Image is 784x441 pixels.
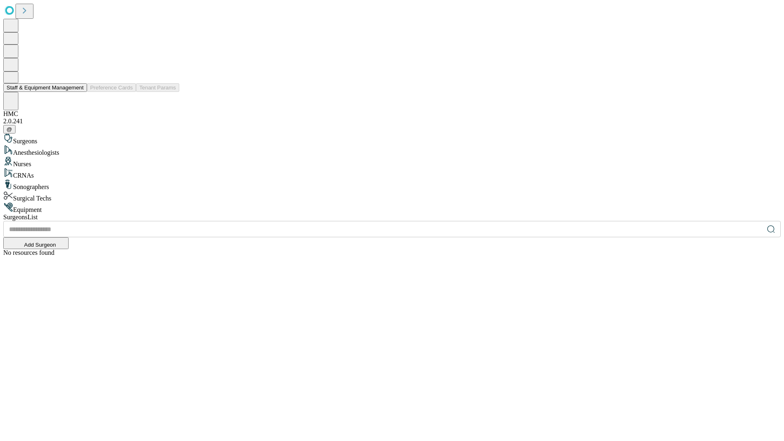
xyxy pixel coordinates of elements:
[87,83,136,92] button: Preference Cards
[3,179,781,191] div: Sonographers
[3,125,16,134] button: @
[3,237,69,249] button: Add Surgeon
[3,214,781,221] div: Surgeons List
[3,83,87,92] button: Staff & Equipment Management
[3,168,781,179] div: CRNAs
[7,126,12,132] span: @
[3,145,781,156] div: Anesthesiologists
[3,110,781,118] div: HMC
[3,191,781,202] div: Surgical Techs
[3,118,781,125] div: 2.0.241
[3,156,781,168] div: Nurses
[24,242,56,248] span: Add Surgeon
[3,134,781,145] div: Surgeons
[3,202,781,214] div: Equipment
[3,249,781,256] div: No resources found
[136,83,179,92] button: Tenant Params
